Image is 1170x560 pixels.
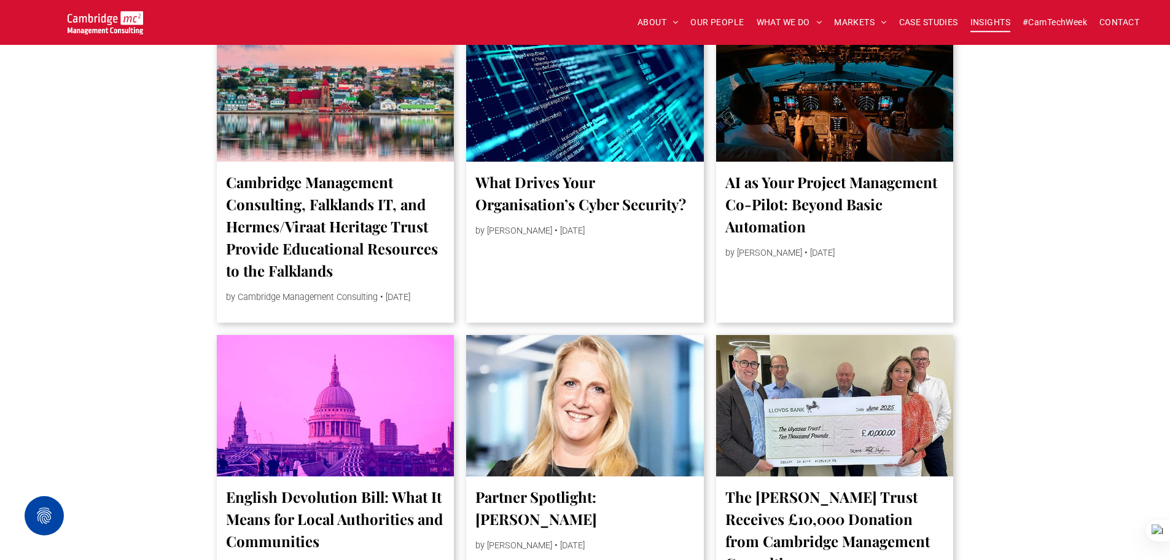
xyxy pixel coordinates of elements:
a: ABOUT [631,13,685,32]
a: St Pauls Cathedral, Procurement [217,335,454,476]
a: OUR PEOPLE [684,13,750,32]
a: English Devolution Bill: What It Means for Local Authorities and Communities [226,486,445,552]
span: [DATE] [386,292,410,302]
a: A woman with long blonde hair is smiling at the camera. She is wearing a black top and a silver n... [466,335,704,476]
a: AI co-pilot, digital transformation [716,20,954,162]
a: A modern office building on a wireframe floor with lava raining from the sky in the background, d... [466,20,704,162]
span: [DATE] [810,248,835,258]
span: • [555,540,558,551]
a: AI as Your Project Management Co-Pilot: Beyond Basic Automation [725,171,945,237]
span: by [PERSON_NAME] [475,226,552,236]
a: #CamTechWeek [1016,13,1093,32]
span: [DATE] [560,226,585,236]
a: CASE STUDIES [893,13,964,32]
a: MARKETS [828,13,892,32]
a: CONTACT [1093,13,1145,32]
img: Cambridge MC Logo, Procurement [68,11,143,34]
span: by [PERSON_NAME] [725,248,802,258]
a: Partner Spotlight: [PERSON_NAME] [475,486,695,530]
span: by Cambridge Management Consulting [226,292,378,302]
span: • [380,292,383,302]
a: INSIGHTS [964,13,1016,32]
span: • [805,248,808,258]
a: Cambridge Management Consulting, Falklands IT, and Hermes/Viraat Heritage Trust Provide Education... [226,171,445,282]
a: A vivid photo of the skyline of Stanley on the Falkland Islands, Procurement [217,20,454,162]
a: Your Business Transformed | Cambridge Management Consulting [68,13,143,26]
span: • [555,226,558,236]
a: Cambridge MC Falklands team standing with Polly Marsh, CEO of the Ulysses Trust, holding a cheque... [716,335,954,476]
span: [DATE] [560,540,585,551]
span: by [PERSON_NAME] [475,540,552,551]
a: WHAT WE DO [751,13,829,32]
a: What Drives Your Organisation’s Cyber Security? [475,171,695,215]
